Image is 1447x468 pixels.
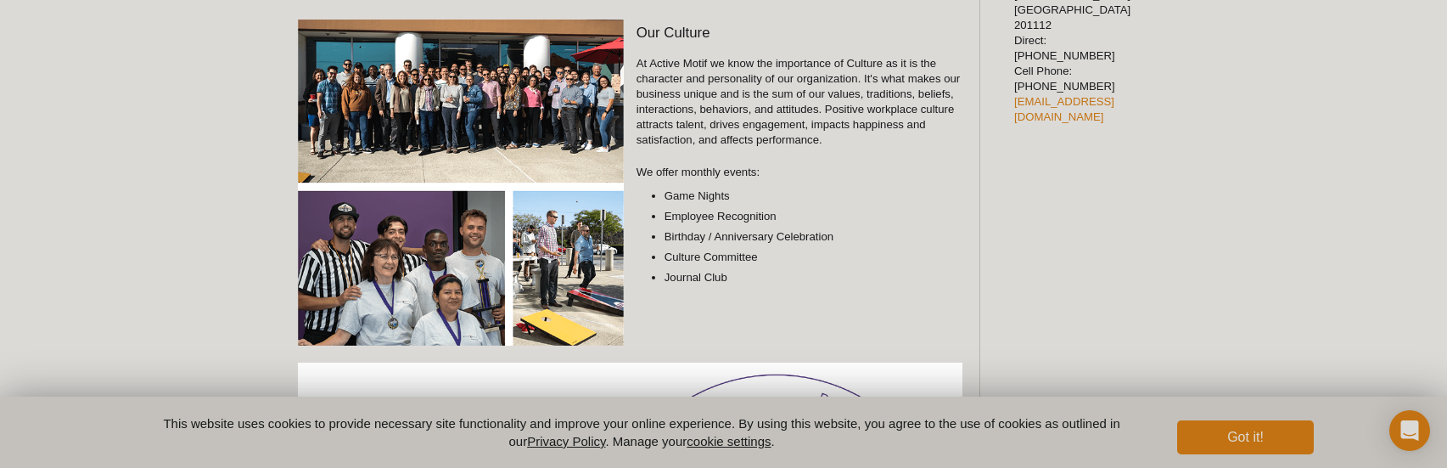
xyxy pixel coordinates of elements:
[637,56,962,148] p: At Active Motif we know the importance of Culture as it is the character and personality of our o...
[637,23,962,43] h3: Our Culture
[665,250,945,265] li: Culture Committee
[527,434,605,448] a: Privacy Policy
[665,189,945,204] li: Game Nights​
[637,165,962,180] p: We offer monthly events:​
[1389,410,1430,451] div: Open Intercom Messenger
[298,20,624,346] img: Active Motif's culture
[1177,420,1313,454] button: Got it!
[665,270,945,285] li: Journal Club
[665,209,945,224] li: Employee Recognition​
[1014,95,1114,123] a: [EMAIL_ADDRESS][DOMAIN_NAME]
[134,414,1150,450] p: This website uses cookies to provide necessary site functionality and improve your online experie...
[687,434,771,448] button: cookie settings
[665,229,945,245] li: Birthday / Anniversary Celebration​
